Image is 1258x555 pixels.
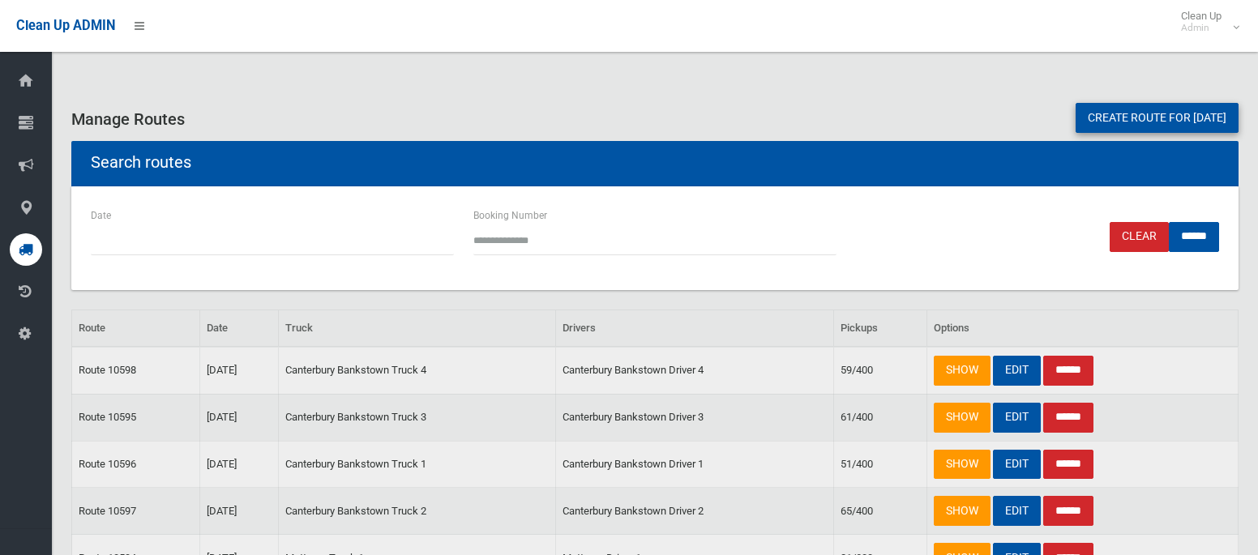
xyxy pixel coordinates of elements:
[556,488,834,535] td: Canterbury Bankstown Driver 2
[278,310,556,347] th: Truck
[834,394,927,441] td: 61/400
[556,347,834,394] td: Canterbury Bankstown Driver 4
[834,488,927,535] td: 65/400
[72,394,200,441] td: Route 10595
[91,207,111,224] label: Date
[934,450,991,480] a: SHOW
[834,310,927,347] th: Pickups
[993,450,1041,480] a: EDIT
[934,356,991,386] a: SHOW
[71,110,1239,128] h3: Manage Routes
[993,496,1041,526] a: EDIT
[278,394,556,441] td: Canterbury Bankstown Truck 3
[278,488,556,535] td: Canterbury Bankstown Truck 2
[834,441,927,488] td: 51/400
[72,441,200,488] td: Route 10596
[72,310,200,347] th: Route
[1181,22,1222,34] small: Admin
[993,356,1041,386] a: EDIT
[1173,10,1238,34] span: Clean Up
[834,347,927,394] td: 59/400
[993,403,1041,433] a: EDIT
[199,347,278,394] td: [DATE]
[934,496,991,526] a: SHOW
[16,18,115,33] span: Clean Up ADMIN
[199,394,278,441] td: [DATE]
[71,147,211,178] header: Search routes
[278,347,556,394] td: Canterbury Bankstown Truck 4
[1110,222,1169,252] a: Clear
[934,403,991,433] a: SHOW
[927,310,1239,347] th: Options
[199,441,278,488] td: [DATE]
[473,207,547,224] label: Booking Number
[199,310,278,347] th: Date
[556,310,834,347] th: Drivers
[556,441,834,488] td: Canterbury Bankstown Driver 1
[1076,103,1239,133] a: Create route for [DATE]
[278,441,556,488] td: Canterbury Bankstown Truck 1
[72,347,200,394] td: Route 10598
[199,488,278,535] td: [DATE]
[556,394,834,441] td: Canterbury Bankstown Driver 3
[72,488,200,535] td: Route 10597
